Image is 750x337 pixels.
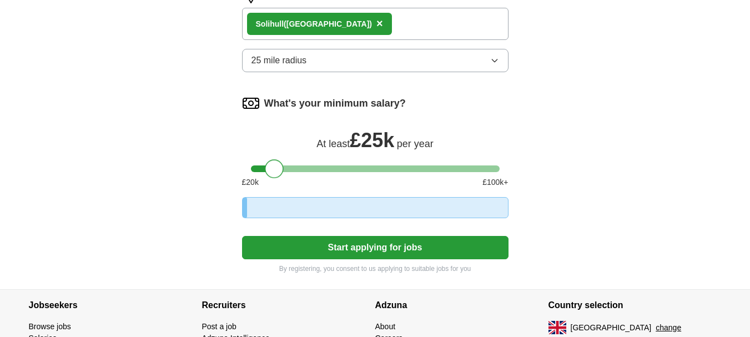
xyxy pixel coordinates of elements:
a: Post a job [202,322,236,331]
img: UK flag [548,321,566,334]
span: per year [397,138,434,149]
span: £ 25k [350,129,394,152]
p: By registering, you consent to us applying to suitable jobs for you [242,264,509,274]
button: 25 mile radius [242,49,509,72]
button: Start applying for jobs [242,236,509,259]
span: At least [316,138,350,149]
span: [GEOGRAPHIC_DATA] [571,322,652,334]
button: × [376,16,383,32]
span: 25 mile radius [251,54,307,67]
span: £ 100 k+ [482,177,508,188]
a: About [375,322,396,331]
span: £ 20 k [242,177,259,188]
a: Browse jobs [29,322,71,331]
span: ([GEOGRAPHIC_DATA]) [284,19,372,28]
span: × [376,17,383,29]
button: change [656,322,681,334]
label: What's your minimum salary? [264,96,406,111]
strong: Sol [256,19,268,28]
img: salary.png [242,94,260,112]
div: ihull [256,18,372,30]
h4: Country selection [548,290,722,321]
